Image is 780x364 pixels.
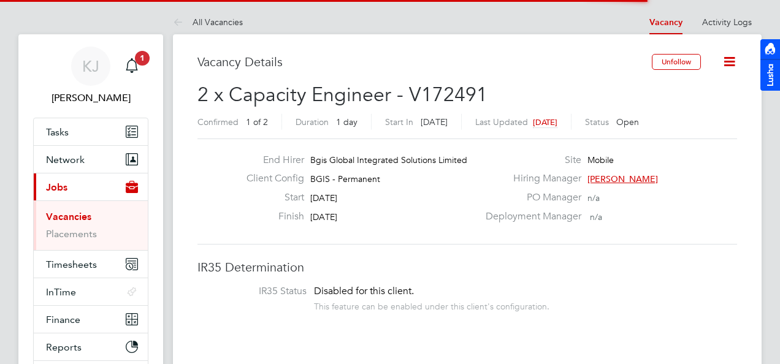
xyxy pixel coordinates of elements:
[46,286,76,298] span: InTime
[478,191,581,204] label: PO Manager
[587,173,658,184] span: [PERSON_NAME]
[34,251,148,278] button: Timesheets
[135,51,150,66] span: 1
[478,210,581,223] label: Deployment Manager
[237,191,304,204] label: Start
[336,116,357,127] span: 1 day
[616,116,639,127] span: Open
[33,47,148,105] a: KJ[PERSON_NAME]
[237,210,304,223] label: Finish
[649,17,682,28] a: Vacancy
[246,116,268,127] span: 1 of 2
[34,173,148,200] button: Jobs
[197,259,737,275] h3: IR35 Determination
[314,285,414,297] span: Disabled for this client.
[533,117,557,127] span: [DATE]
[46,126,69,138] span: Tasks
[34,200,148,250] div: Jobs
[314,298,549,312] div: This feature can be enabled under this client's configuration.
[475,116,528,127] label: Last Updated
[585,116,609,127] label: Status
[197,116,239,127] label: Confirmed
[587,154,614,165] span: Mobile
[421,116,448,127] span: [DATE]
[478,154,581,167] label: Site
[652,54,701,70] button: Unfollow
[590,211,602,222] span: n/a
[33,91,148,105] span: Kyle Johnson
[210,285,307,298] label: IR35 Status
[34,118,148,145] a: Tasks
[310,211,337,222] span: [DATE]
[310,173,380,184] span: BGIS - Permanent
[120,47,144,86] a: 1
[46,341,82,353] span: Reports
[478,172,581,185] label: Hiring Manager
[310,154,467,165] span: Bgis Global Integrated Solutions Limited
[46,228,97,240] a: Placements
[310,192,337,203] span: [DATE]
[46,314,80,325] span: Finance
[197,83,487,107] span: 2 x Capacity Engineer - V172491
[46,154,85,165] span: Network
[197,54,652,70] h3: Vacancy Details
[34,306,148,333] button: Finance
[34,333,148,360] button: Reports
[237,172,304,185] label: Client Config
[34,278,148,305] button: InTime
[237,154,304,167] label: End Hirer
[82,58,99,74] span: KJ
[46,211,91,222] a: Vacancies
[46,181,67,193] span: Jobs
[34,146,148,173] button: Network
[702,17,752,28] a: Activity Logs
[587,192,600,203] span: n/a
[385,116,413,127] label: Start In
[296,116,329,127] label: Duration
[173,17,243,28] a: All Vacancies
[46,259,97,270] span: Timesheets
